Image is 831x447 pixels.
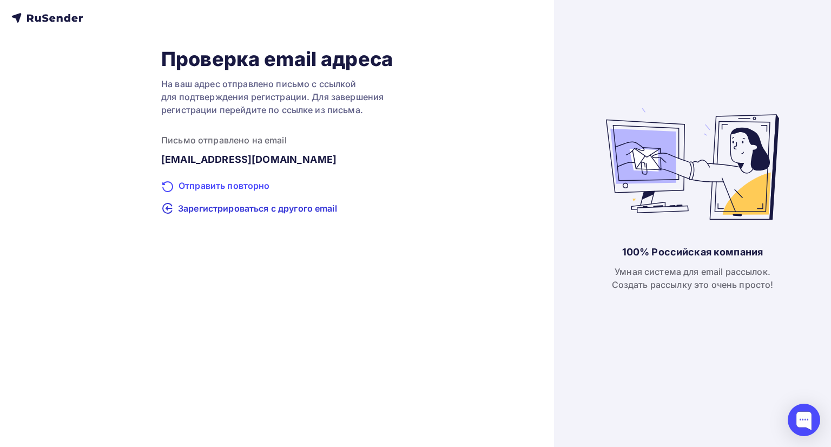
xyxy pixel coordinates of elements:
div: На ваш адрес отправлено письмо с ссылкой для подтверждения регистрации. Для завершения регистраци... [161,77,393,116]
div: Письмо отправлено на email [161,134,393,147]
div: [EMAIL_ADDRESS][DOMAIN_NAME] [161,153,393,166]
div: Умная система для email рассылок. Создать рассылку это очень просто! [612,265,774,291]
div: 100% Российская компания [622,246,763,259]
div: Отправить повторно [161,179,393,193]
h1: Проверка email адреса [161,47,393,71]
span: Зарегистрироваться с другого email [178,202,337,215]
